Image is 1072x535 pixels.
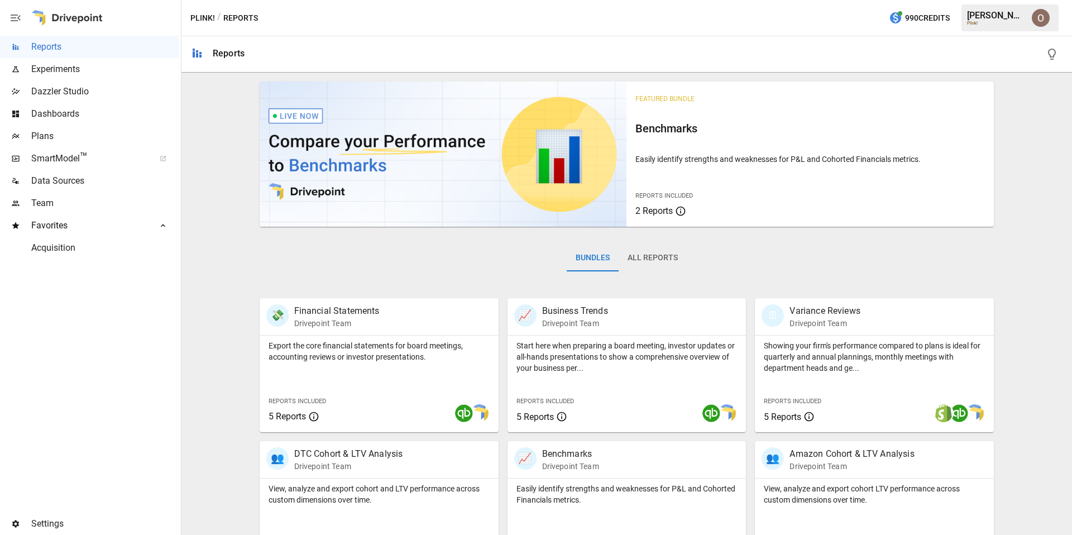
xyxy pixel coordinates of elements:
[31,219,147,232] span: Favorites
[260,82,627,227] img: video thumbnail
[516,483,738,505] p: Easily identify strengths and weaknesses for P&L and Cohorted Financials metrics.
[718,404,736,422] img: smart model
[269,340,490,362] p: Export the core financial statements for board meetings, accounting reviews or investor presentat...
[190,11,215,25] button: Plink!
[217,11,221,25] div: /
[789,304,860,318] p: Variance Reviews
[31,63,179,76] span: Experiments
[967,21,1025,26] div: Plink!
[950,404,968,422] img: quickbooks
[1025,2,1056,34] button: Oleksii Flok
[294,318,380,329] p: Drivepoint Team
[514,304,537,327] div: 📈
[789,461,914,472] p: Drivepoint Team
[764,398,821,405] span: Reports Included
[702,404,720,422] img: quickbooks
[542,304,608,318] p: Business Trends
[514,447,537,470] div: 📈
[619,245,687,271] button: All Reports
[789,318,860,329] p: Drivepoint Team
[31,241,179,255] span: Acquisition
[269,411,306,422] span: 5 Reports
[789,447,914,461] p: Amazon Cohort & LTV Analysis
[542,461,599,472] p: Drivepoint Team
[542,447,599,461] p: Benchmarks
[635,206,673,216] span: 2 Reports
[80,150,88,164] span: ™
[762,304,784,327] div: 🗓
[635,95,695,103] span: Featured Bundle
[635,154,985,165] p: Easily identify strengths and weaknesses for P&L and Cohorted Financials metrics.
[1032,9,1050,27] img: Oleksii Flok
[635,120,985,137] h6: Benchmarks
[294,447,403,461] p: DTC Cohort & LTV Analysis
[266,304,289,327] div: 💸
[567,245,619,271] button: Bundles
[269,398,326,405] span: Reports Included
[31,40,179,54] span: Reports
[967,10,1025,21] div: [PERSON_NAME]
[31,85,179,98] span: Dazzler Studio
[764,340,985,374] p: Showing your firm's performance compared to plans is ideal for quarterly and annual plannings, mo...
[542,318,608,329] p: Drivepoint Team
[31,152,147,165] span: SmartModel
[516,340,738,374] p: Start here when preparing a board meeting, investor updates or all-hands presentations to show a ...
[213,48,245,59] div: Reports
[762,447,784,470] div: 👥
[294,461,403,472] p: Drivepoint Team
[516,398,574,405] span: Reports Included
[31,197,179,210] span: Team
[471,404,489,422] img: smart model
[516,412,554,422] span: 5 Reports
[269,483,490,505] p: View, analyze and export cohort and LTV performance across custom dimensions over time.
[764,483,985,505] p: View, analyze and export cohort LTV performance across custom dimensions over time.
[905,11,950,25] span: 990 Credits
[635,192,693,199] span: Reports Included
[966,404,984,422] img: smart model
[31,517,179,531] span: Settings
[31,174,179,188] span: Data Sources
[935,404,953,422] img: shopify
[764,412,801,422] span: 5 Reports
[884,8,954,28] button: 990Credits
[294,304,380,318] p: Financial Statements
[455,404,473,422] img: quickbooks
[31,130,179,143] span: Plans
[31,107,179,121] span: Dashboards
[266,447,289,470] div: 👥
